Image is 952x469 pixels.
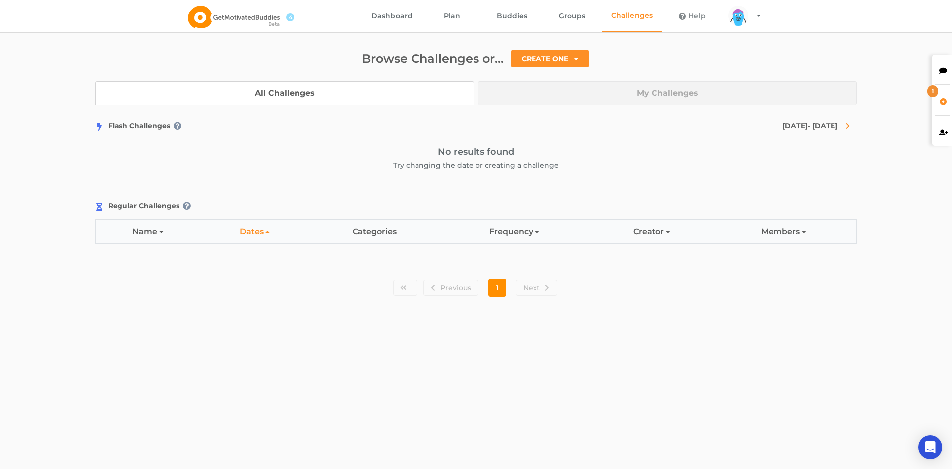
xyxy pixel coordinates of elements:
span: Frequency [489,227,533,237]
a: My Challenges [478,81,857,105]
span: 4 [286,13,294,21]
button: 1 [488,279,506,297]
span: Dates [240,227,264,237]
a: All Challenges [95,81,474,105]
span: Name [132,227,157,237]
h2: Browse Challenges or... [362,50,504,67]
h3: No results found [438,146,514,158]
div: Open Intercom Messenger [918,435,942,459]
span: Try changing the date or creating a challenge [393,160,559,170]
span: Categories [353,227,397,237]
div: CREATE ONE [522,55,568,62]
h5: Regular Challenges [108,200,179,212]
h5: Flash Challenges [108,120,170,132]
span: Members [761,227,800,237]
div: 1 [927,85,938,97]
span: Creator [633,227,664,237]
span: [DATE] - [DATE] [782,121,839,130]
